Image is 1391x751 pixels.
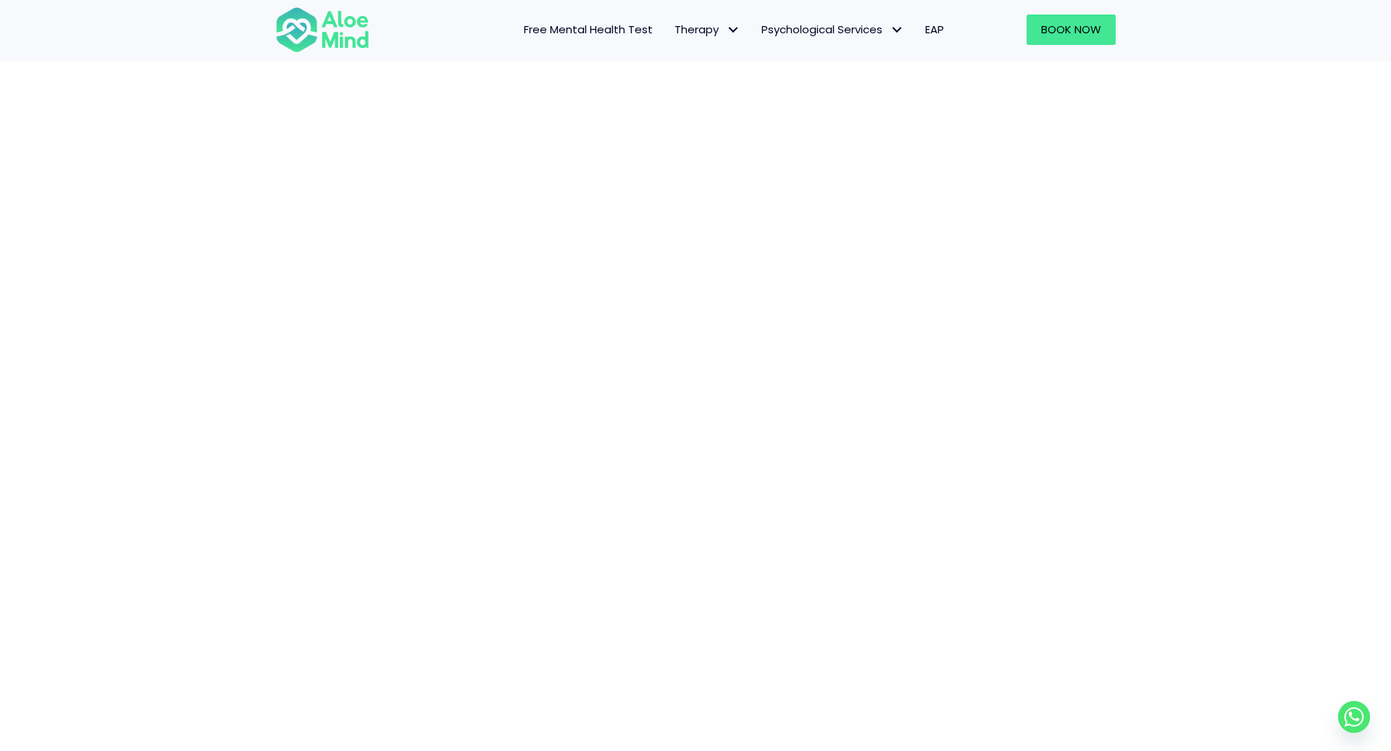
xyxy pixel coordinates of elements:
span: EAP [925,22,944,37]
a: TherapyTherapy: submenu [664,14,751,45]
span: Therapy [674,22,740,37]
span: Free Mental Health Test [524,22,653,37]
nav: Menu [388,14,955,45]
span: Therapy: submenu [722,20,743,41]
img: Aloe mind Logo [275,6,369,54]
a: Whatsapp [1338,701,1370,733]
a: Book Now [1027,14,1116,45]
a: EAP [914,14,955,45]
a: Psychological ServicesPsychological Services: submenu [751,14,914,45]
span: Psychological Services [761,22,903,37]
span: Psychological Services: submenu [886,20,907,41]
a: Free Mental Health Test [513,14,664,45]
span: Book Now [1041,22,1101,37]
